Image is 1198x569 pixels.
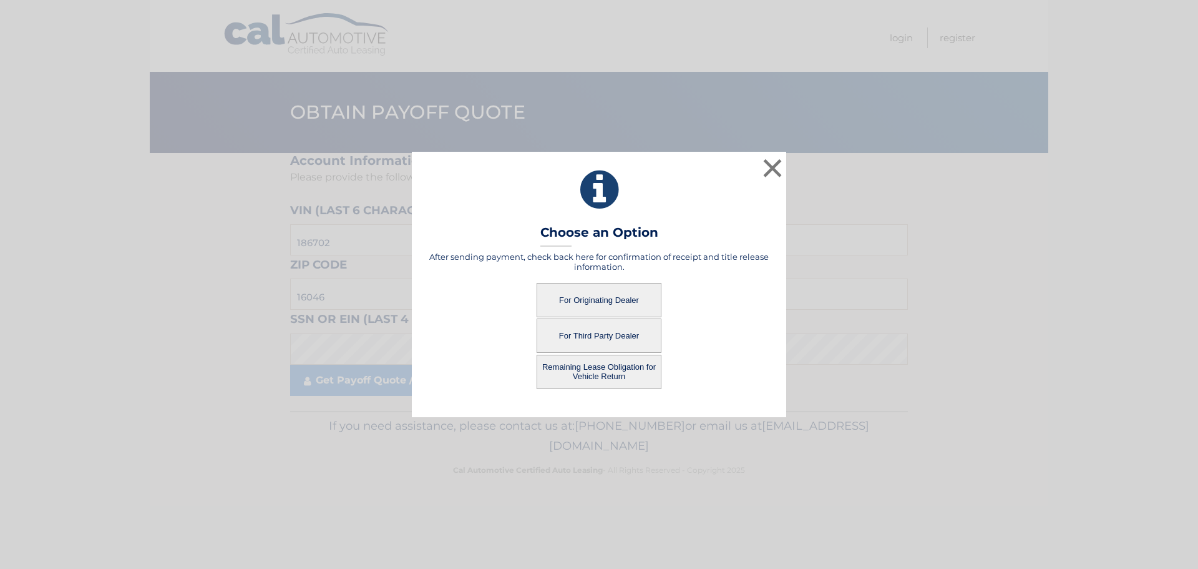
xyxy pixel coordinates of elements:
button: × [760,156,785,181]
h5: After sending payment, check back here for confirmation of receipt and title release information. [427,252,771,272]
h3: Choose an Option [540,225,658,247]
button: For Originating Dealer [537,283,661,317]
button: For Third Party Dealer [537,319,661,353]
button: Remaining Lease Obligation for Vehicle Return [537,355,661,389]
